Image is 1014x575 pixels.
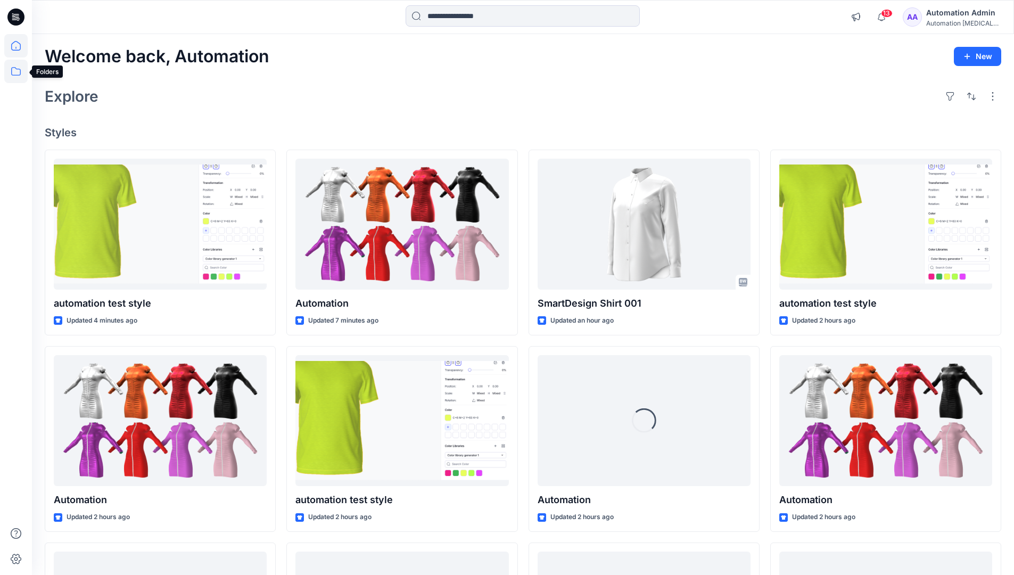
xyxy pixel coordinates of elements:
button: New [954,47,1001,66]
p: Automation [538,492,751,507]
span: 13 [881,9,893,18]
a: automation test style [54,159,267,290]
a: SmartDesign Shirt 001 [538,159,751,290]
h4: Styles [45,126,1001,139]
p: Updated 2 hours ago [67,512,130,523]
a: Automation [779,355,992,487]
p: automation test style [54,296,267,311]
a: Automation [295,159,508,290]
div: AA [903,7,922,27]
p: automation test style [779,296,992,311]
div: Automation [MEDICAL_DATA]... [926,19,1001,27]
p: Updated 7 minutes ago [308,315,378,326]
p: automation test style [295,492,508,507]
a: automation test style [295,355,508,487]
div: Automation Admin [926,6,1001,19]
a: automation test style [779,159,992,290]
h2: Welcome back, Automation [45,47,269,67]
p: Updated 2 hours ago [308,512,372,523]
a: Automation [54,355,267,487]
p: Automation [295,296,508,311]
p: Updated 2 hours ago [550,512,614,523]
h2: Explore [45,88,98,105]
p: Automation [779,492,992,507]
p: SmartDesign Shirt 001 [538,296,751,311]
p: Updated 2 hours ago [792,315,855,326]
p: Automation [54,492,267,507]
p: Updated 2 hours ago [792,512,855,523]
p: Updated an hour ago [550,315,614,326]
p: Updated 4 minutes ago [67,315,137,326]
